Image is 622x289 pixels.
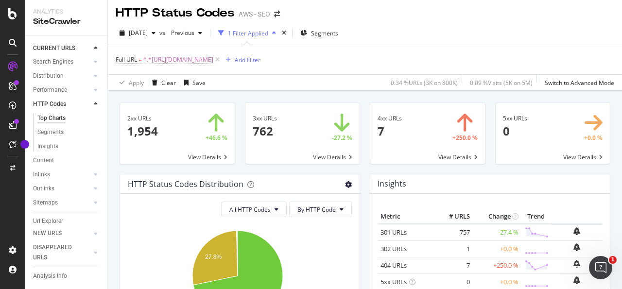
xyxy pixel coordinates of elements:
a: CURRENT URLS [33,43,91,53]
td: +250.0 % [472,257,521,273]
div: Add Filter [235,56,260,64]
span: Previous [167,29,194,37]
span: vs [159,29,167,37]
a: Sitemaps [33,198,91,208]
div: 0.09 % Visits ( 5K on 5M ) [470,79,533,87]
td: +0.0 % [472,240,521,257]
div: HTTP Status Codes Distribution [128,179,243,189]
td: 1 [433,240,472,257]
div: Distribution [33,71,64,81]
a: 301 URLs [380,228,407,237]
a: Content [33,155,101,166]
th: Change [472,209,521,224]
div: AWS - SEO [239,9,270,19]
a: Url Explorer [33,216,101,226]
th: Metric [378,209,433,224]
a: Top Charts [37,113,101,123]
div: Switch to Advanced Mode [545,79,614,87]
a: Insights [37,141,101,152]
span: 1 [609,256,617,264]
div: Content [33,155,54,166]
td: 757 [433,224,472,241]
td: -27.4 % [472,224,521,241]
td: 7 [433,257,472,273]
a: Outlinks [33,184,91,194]
span: = [138,55,142,64]
div: bell-plus [573,243,580,251]
a: DISAPPEARED URLS [33,242,91,263]
a: Performance [33,85,91,95]
div: DISAPPEARED URLS [33,242,82,263]
button: Switch to Advanced Mode [541,75,614,90]
button: 1 Filter Applied [214,25,280,41]
span: All HTTP Codes [229,205,271,214]
a: Analysis Info [33,271,101,281]
text: 27.8% [205,254,222,260]
div: 0.34 % URLs ( 3K on 800K ) [391,79,458,87]
div: Inlinks [33,170,50,180]
div: NEW URLS [33,228,62,238]
a: Segments [37,127,101,137]
div: 1 Filter Applied [228,29,268,37]
div: Outlinks [33,184,54,194]
div: SiteCrawler [33,16,100,27]
h4: Insights [378,177,406,190]
a: Inlinks [33,170,91,180]
div: Analytics [33,8,100,16]
div: Tooltip anchor [20,140,29,149]
button: Previous [167,25,206,41]
div: Apply [129,79,144,87]
div: bell-plus [573,276,580,284]
div: Segments [37,127,64,137]
button: Apply [116,75,144,90]
button: Add Filter [222,54,260,66]
a: 302 URLs [380,244,407,253]
div: HTTP Codes [33,99,66,109]
span: 2025 Aug. 27th [129,29,148,37]
button: [DATE] [116,25,159,41]
button: Segments [296,25,342,41]
div: times [280,28,288,38]
th: Trend [521,209,551,224]
button: By HTTP Code [289,202,352,217]
div: Top Charts [37,113,66,123]
th: # URLS [433,209,472,224]
div: bell-plus [573,260,580,268]
span: By HTTP Code [297,205,336,214]
div: bell-plus [573,227,580,235]
div: Save [192,79,206,87]
a: 404 URLs [380,261,407,270]
div: Clear [161,79,176,87]
span: Full URL [116,55,137,64]
span: Segments [311,29,338,37]
div: Performance [33,85,67,95]
div: Insights [37,141,58,152]
a: Search Engines [33,57,91,67]
div: CURRENT URLS [33,43,75,53]
button: Save [180,75,206,90]
a: Distribution [33,71,91,81]
span: ^.*[URL][DOMAIN_NAME] [143,53,213,67]
a: HTTP Codes [33,99,91,109]
a: 5xx URLs [380,277,407,286]
div: Search Engines [33,57,73,67]
div: arrow-right-arrow-left [274,11,280,17]
div: gear [345,181,352,188]
button: All HTTP Codes [221,202,287,217]
div: Sitemaps [33,198,58,208]
a: NEW URLS [33,228,91,238]
div: Url Explorer [33,216,63,226]
div: HTTP Status Codes [116,5,235,21]
iframe: Intercom live chat [589,256,612,279]
div: Analysis Info [33,271,67,281]
button: Clear [148,75,176,90]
